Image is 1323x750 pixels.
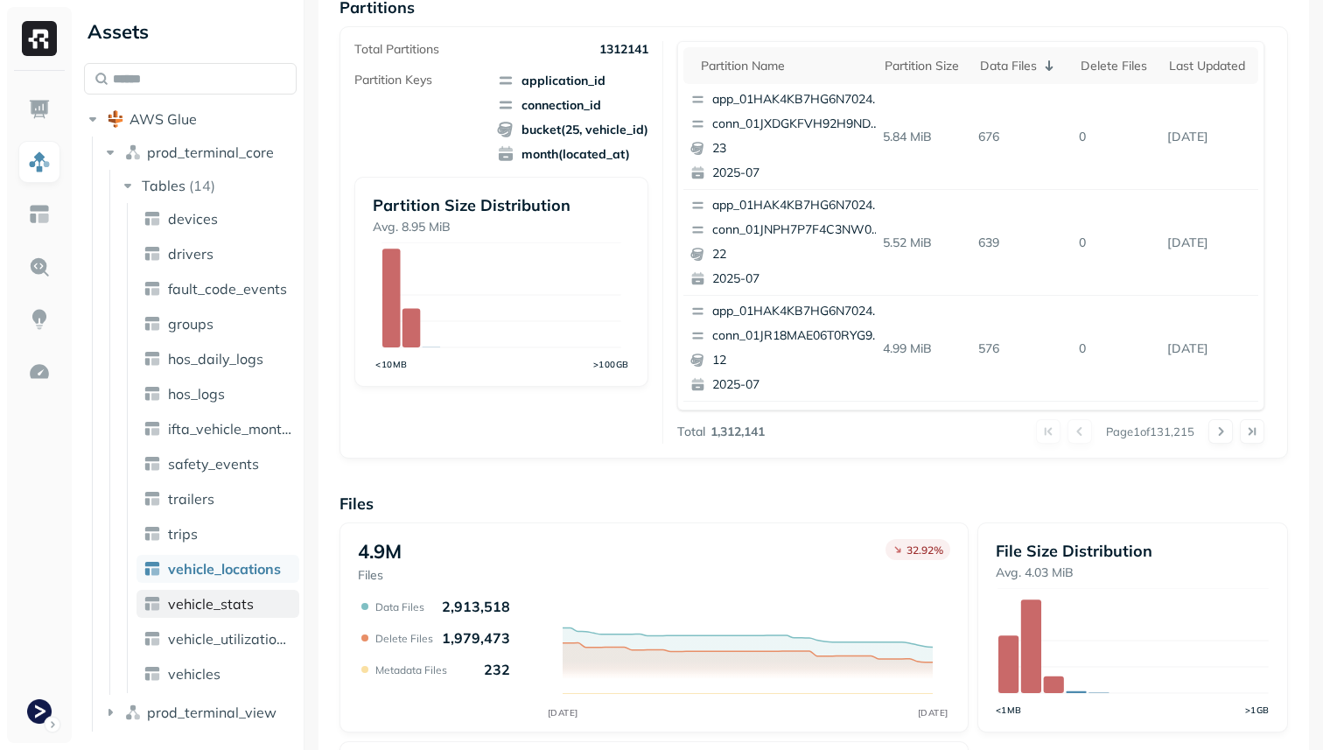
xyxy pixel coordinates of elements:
[143,560,161,578] img: table
[712,376,882,394] p: 2025-07
[712,246,882,263] p: 22
[712,116,882,133] p: conn_01JXDGKFVH92H9ND7V8348A8Z1
[168,280,287,298] span: fault_code_events
[683,296,890,401] button: app_01HAK4KB7HG6N7024210G3S8D5conn_01JR18MAE06T0RYG92SRWVNBGZ122025-07
[107,110,124,128] img: root
[1072,228,1160,258] p: 0
[168,315,213,333] span: groups
[168,490,214,508] span: trailers
[701,58,867,74] div: Partition name
[168,210,218,228] span: devices
[142,177,185,194] span: Tables
[168,350,263,368] span: hos_daily_logs
[375,632,433,645] p: Delete Files
[373,219,630,235] p: Avg. 8.95 MiB
[168,665,220,683] span: vehicles
[683,84,890,189] button: app_01HAK4KB7HG6N7024210G3S8D5conn_01JXDGKFVH92H9ND7V8348A8Z1232025-07
[27,699,52,724] img: Terminal
[136,345,299,373] a: hos_daily_logs
[101,138,297,166] button: prod_terminal_core
[168,455,259,473] span: safety_events
[84,105,297,133] button: AWS Glue
[143,350,161,368] img: table
[143,455,161,473] img: table
[710,424,765,440] p: 1,312,141
[712,303,882,320] p: app_01HAK4KB7HG6N7024210G3S8D5
[996,541,1270,561] p: File Size Distribution
[136,275,299,303] a: fault_code_events
[996,564,1270,581] p: Avg. 4.03 MiB
[136,415,299,443] a: ifta_vehicle_months
[28,98,51,121] img: Dashboard
[168,560,281,578] span: vehicle_locations
[980,55,1063,76] div: Data Files
[358,539,402,564] p: 4.9M
[497,96,648,114] span: connection_id
[497,145,648,163] span: month(located_at)
[876,333,972,364] p: 4.99 MiB
[143,630,161,648] img: table
[442,629,510,647] p: 1,979,473
[136,590,299,618] a: vehicle_stats
[136,485,299,513] a: trailers
[143,385,161,403] img: table
[484,661,510,678] p: 232
[143,525,161,543] img: table
[1160,122,1257,152] p: Sep 12, 2025
[1160,228,1257,258] p: Sep 12, 2025
[168,525,198,543] span: trips
[593,359,629,369] tspan: >100GB
[136,520,299,548] a: trips
[168,595,254,613] span: vehicle_stats
[1072,333,1160,364] p: 0
[373,195,630,215] p: Partition Size Distribution
[599,41,648,58] p: 1312141
[143,210,161,228] img: table
[136,625,299,653] a: vehicle_utilization_day
[168,385,225,403] span: hos_logs
[28,361,51,383] img: Optimization
[124,144,142,161] img: namespace
[339,494,1288,514] p: Files
[101,698,297,726] button: prod_terminal_view
[885,58,963,74] div: Partition size
[1072,122,1160,152] p: 0
[677,424,705,440] p: Total
[119,172,298,200] button: Tables(14)
[497,72,648,89] span: application_id
[712,165,882,182] p: 2025-07
[354,72,432,88] p: Partition Keys
[168,630,292,648] span: vehicle_utilization_day
[375,359,408,369] tspan: <10MB
[683,402,890,507] button: app_01HAK4KB7HG6N7024210G3S8D5conn_01JT6CF5RXSK00NC1MXPCY81FX172025-07
[143,420,161,438] img: table
[712,197,882,214] p: app_01HAK4KB7HG6N7024210G3S8D5
[136,555,299,583] a: vehicle_locations
[136,310,299,338] a: groups
[143,595,161,613] img: table
[712,140,882,158] p: 23
[358,567,402,584] p: Files
[143,280,161,298] img: table
[917,707,948,718] tspan: [DATE]
[683,190,890,295] button: app_01HAK4KB7HG6N7024210G3S8D5conn_01JNPH7P7F4C3NW05K9822YNJR222025-07
[712,327,882,345] p: conn_01JR18MAE06T0RYG92SRWVNBGZ
[1081,58,1151,74] div: Delete Files
[136,660,299,688] a: vehicles
[136,450,299,478] a: safety_events
[712,270,882,288] p: 2025-07
[442,598,510,615] p: 2,913,518
[189,177,215,194] p: ( 14 )
[168,245,213,263] span: drivers
[1106,424,1194,439] p: Page 1 of 131,215
[354,41,439,58] p: Total Partitions
[28,256,51,278] img: Query Explorer
[712,221,882,239] p: conn_01JNPH7P7F4C3NW05K9822YNJR
[147,704,276,721] span: prod_terminal_view
[136,205,299,233] a: devices
[906,543,943,557] p: 32.92 %
[22,21,57,56] img: Ryft
[143,315,161,333] img: table
[147,144,274,161] span: prod_terminal_core
[712,352,882,369] p: 12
